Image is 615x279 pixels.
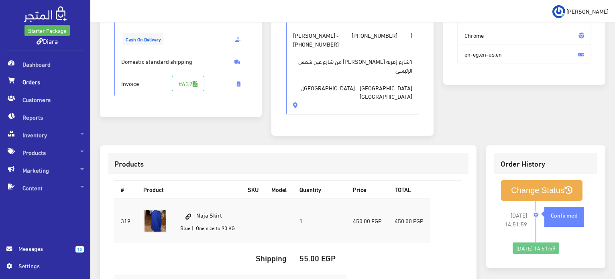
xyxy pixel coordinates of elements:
span: Chrome [458,26,591,45]
span: [PERSON_NAME] - | [286,26,420,115]
th: Product [137,181,241,198]
th: Price [346,181,388,198]
small: | One size to 90 KG [192,223,235,232]
span: Dashboard [6,55,84,73]
span: [PHONE_NUMBER] [352,31,397,40]
div: [DATE] 14:51:59 [513,242,559,254]
span: Cash On Delivery [123,33,163,45]
td: 1 [293,198,346,243]
a: #632 [172,76,204,91]
iframe: Drift Widget Chat Controller [575,224,605,255]
span: Messages [18,244,69,253]
th: SKU [241,181,265,198]
small: Blue [180,223,191,232]
th: Quantity [293,181,346,198]
a: ... [PERSON_NAME] [552,5,609,18]
span: Marketing [6,161,84,179]
a: Starter Package [24,25,70,36]
th: # [114,181,137,198]
strong: Confirmed [551,210,578,219]
span: 15 [75,246,84,253]
td: Naja Skirt [174,198,241,243]
span: Customers [6,91,84,108]
h3: Order History [501,160,591,167]
a: 15 Messages [6,244,84,261]
th: Model [265,181,293,198]
a: Settings [6,261,84,274]
h3: Products [114,160,462,167]
button: Change Status [501,180,582,201]
td: 319 [114,198,137,243]
span: Invoice [114,71,248,96]
span: Reports [6,108,84,126]
td: 450.00 EGP [346,198,388,243]
span: ٦شارع زهريه [PERSON_NAME] من شارع عين شمس الرئيسي [GEOGRAPHIC_DATA] - [GEOGRAPHIC_DATA], [GEOGRAP... [293,48,413,101]
td: 450.00 EGP [388,198,430,243]
span: en-eg,en-us,en [458,45,591,64]
span: [DATE] 14:51:59 [501,211,527,228]
span: [PERSON_NAME] [566,6,609,16]
img: ... [552,5,565,18]
span: [PHONE_NUMBER] [293,40,339,49]
span: Inventory [6,126,84,144]
span: Content [6,179,84,197]
h5: Shipping [121,253,287,262]
span: Settings [18,261,77,270]
th: TOTAL [388,181,430,198]
a: Diara [37,35,58,47]
h5: 55.00 EGP [299,253,340,262]
span: Orders [6,73,84,91]
span: Products [6,144,84,161]
img: . [24,6,67,22]
span: Domestic standard shipping [114,52,248,71]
